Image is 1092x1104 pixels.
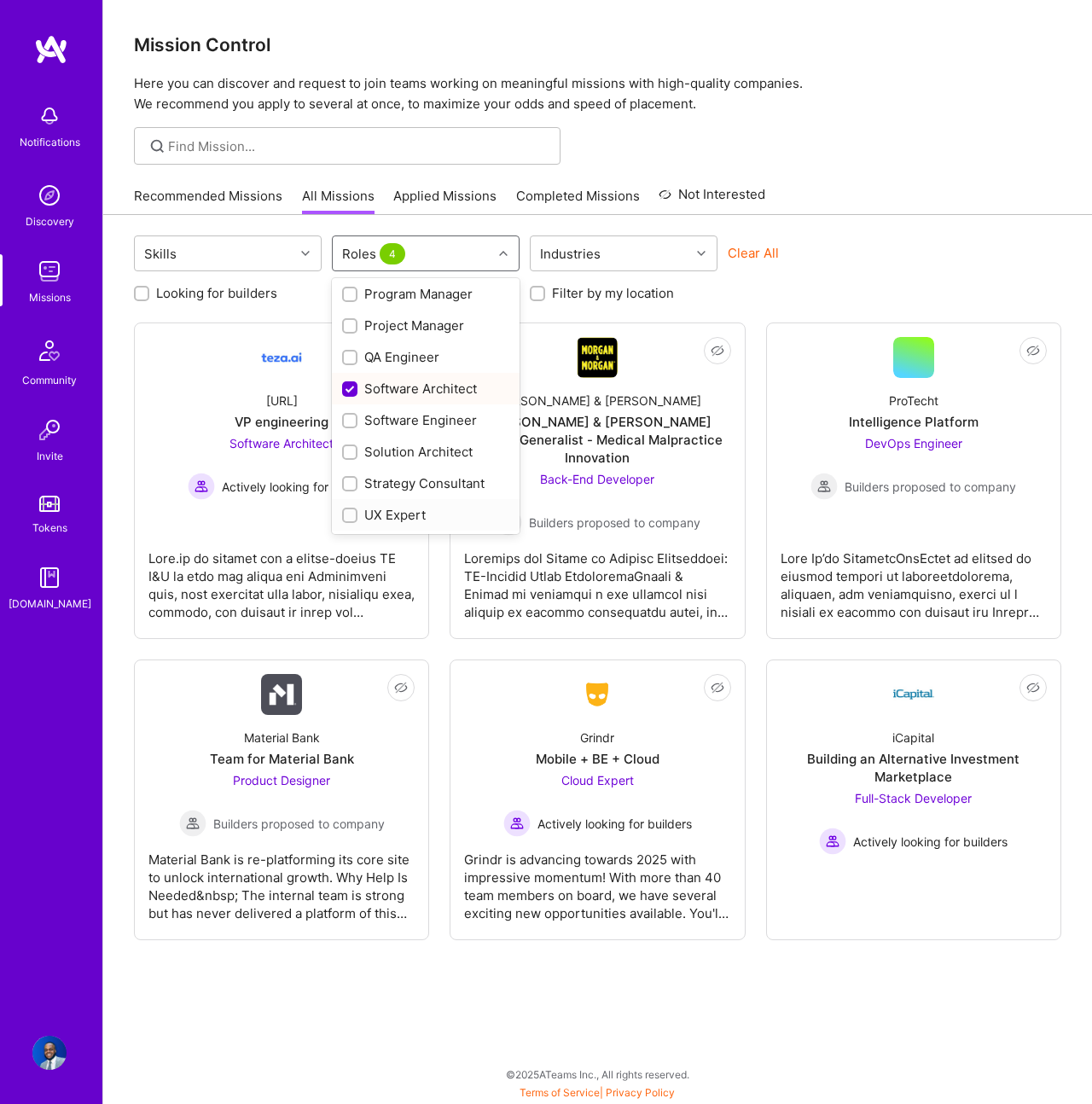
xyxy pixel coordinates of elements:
[516,187,640,215] a: Completed Missions
[394,681,408,694] i: icon EyeClosed
[342,506,509,524] div: UX Expert
[134,73,1061,114] p: Here you can discover and request to join teams working on meaningful missions with high-quality ...
[561,773,634,787] span: Cloud Expert
[781,536,1047,621] div: Lore Ip’do SitametcOnsEctet ad elitsed do eiusmod tempori ut laboreetdolorema, aliquaen, adm veni...
[29,330,70,371] img: Community
[34,34,68,65] img: logo
[302,187,375,215] a: All Missions
[520,1086,600,1099] a: Terms of Service
[503,810,531,837] img: Actively looking for builders
[20,133,80,151] div: Notifications
[520,1086,675,1099] span: |
[711,344,724,357] i: icon EyeClosed
[229,436,334,450] span: Software Architect
[29,288,71,306] div: Missions
[26,212,74,230] div: Discovery
[261,674,302,715] img: Company Logo
[781,750,1047,786] div: Building an Alternative Investment Marketplace
[697,249,706,258] i: icon Chevron
[529,514,700,532] span: Builders proposed to company
[819,828,846,855] img: Actively looking for builders
[845,478,1016,496] span: Builders proposed to company
[148,837,415,922] div: Material Bank is re-platforming its core site to unlock international growth. Why Help Is Needed&...
[261,337,302,378] img: Company Logo
[22,371,77,389] div: Community
[28,1036,71,1070] a: User Avatar
[1026,344,1040,357] i: icon EyeClosed
[156,284,277,302] label: Looking for builders
[552,284,674,302] label: Filter by my location
[342,348,509,366] div: QA Engineer
[464,837,730,922] div: Grindr is advancing towards 2025 with impressive momentum! With more than 40 team members on boar...
[1026,681,1040,694] i: icon EyeClosed
[233,773,330,787] span: Product Designer
[222,478,376,496] span: Actively looking for builders
[32,99,67,133] img: bell
[342,411,509,429] div: Software Engineer
[464,337,730,625] a: Company Logo[PERSON_NAME] & [PERSON_NAME][PERSON_NAME] & [PERSON_NAME] Python Generalist - Medica...
[577,337,618,378] img: Company Logo
[338,241,413,266] div: Roles
[342,285,509,303] div: Program Manager
[342,474,509,492] div: Strategy Consultant
[32,413,67,447] img: Invite
[853,833,1008,851] span: Actively looking for builders
[148,137,167,156] i: icon SearchGrey
[342,317,509,334] div: Project Manager
[499,249,508,258] i: icon Chevron
[342,380,509,398] div: Software Architect
[32,561,67,595] img: guide book
[134,187,282,215] a: Recommended Missions
[102,1053,1092,1095] div: © 2025 ATeams Inc., All rights reserved.
[380,243,405,264] span: 4
[494,392,701,410] div: [PERSON_NAME] & [PERSON_NAME]
[37,447,63,465] div: Invite
[849,413,979,431] div: Intelligence Platform
[244,729,320,747] div: Material Bank
[580,729,614,747] div: Grindr
[213,815,385,833] span: Builders proposed to company
[781,337,1047,625] a: ProTechtIntelligence PlatformDevOps Engineer Builders proposed to companyBuilders proposed to com...
[393,187,497,215] a: Applied Missions
[781,674,1047,926] a: Company LogoiCapitalBuilding an Alternative Investment MarketplaceFull-Stack Developer Actively l...
[32,1036,67,1070] img: User Avatar
[9,595,91,613] div: [DOMAIN_NAME]
[892,729,934,747] div: iCapital
[148,674,415,926] a: Company LogoMaterial BankTeam for Material BankProduct Designer Builders proposed to companyBuild...
[32,254,67,288] img: teamwork
[536,750,659,768] div: Mobile + BE + Cloud
[32,178,67,212] img: discovery
[179,810,206,837] img: Builders proposed to company
[39,496,60,512] img: tokens
[266,392,298,410] div: [URL]
[810,473,838,500] img: Builders proposed to company
[464,536,730,621] div: Loremips dol Sitame co Adipisc Elitseddoei: TE-Incidid Utlab EtdoloremaGnaali & Enimad mi veniamq...
[577,679,618,710] img: Company Logo
[606,1086,675,1099] a: Privacy Policy
[464,413,730,467] div: [PERSON_NAME] & [PERSON_NAME] Python Generalist - Medical Malpractice Innovation
[210,750,354,768] div: Team for Material Bank
[32,519,67,537] div: Tokens
[711,681,724,694] i: icon EyeClosed
[540,472,654,486] span: Back-End Developer
[464,674,730,926] a: Company LogoGrindrMobile + BE + CloudCloud Expert Actively looking for buildersActively looking f...
[659,184,765,215] a: Not Interested
[865,436,962,450] span: DevOps Engineer
[148,536,415,621] div: Lore.ip do sitamet con a elitse-doeius TE I&U la etdo mag aliqua eni Adminimveni quis, nost exerc...
[728,244,779,262] button: Clear All
[893,674,934,715] img: Company Logo
[889,392,938,410] div: ProTecht
[855,791,972,805] span: Full-Stack Developer
[235,413,328,431] div: VP engineering
[537,815,692,833] span: Actively looking for builders
[148,337,415,625] a: Company Logo[URL]VP engineeringSoftware Architect Actively looking for buildersActively looking f...
[301,249,310,258] i: icon Chevron
[342,443,509,461] div: Solution Architect
[168,137,548,155] input: Find Mission...
[140,241,181,266] div: Skills
[188,473,215,500] img: Actively looking for builders
[536,241,605,266] div: Industries
[134,34,1061,55] h3: Mission Control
